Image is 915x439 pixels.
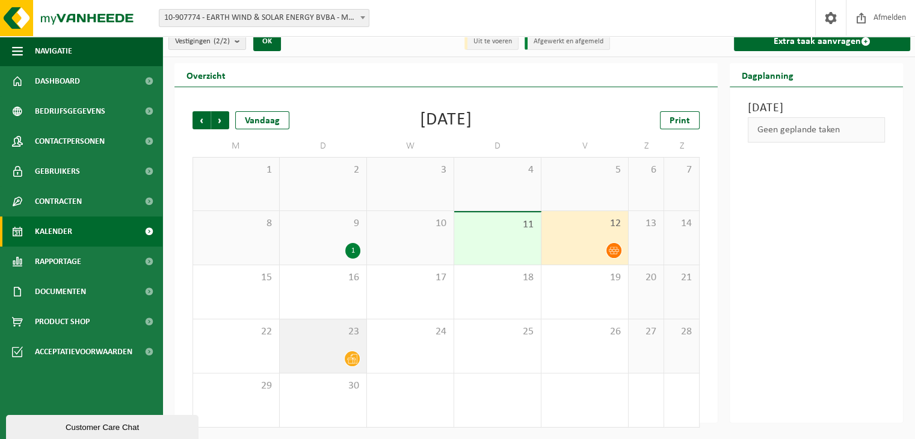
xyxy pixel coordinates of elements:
span: 10-907774 - EARTH WIND & SOLAR ENERGY BVBA - MERCHTEM [159,9,369,27]
span: Vorige [193,111,211,129]
span: Documenten [35,277,86,307]
span: Contactpersonen [35,126,105,156]
span: 27 [635,325,658,339]
iframe: chat widget [6,413,201,439]
span: 9 [286,217,360,230]
span: 28 [670,325,693,339]
span: 11 [460,218,535,232]
span: Rapportage [35,247,81,277]
span: 24 [373,325,448,339]
span: Acceptatievoorwaarden [35,337,132,367]
span: Contracten [35,186,82,216]
span: 18 [460,271,535,284]
span: 25 [460,325,535,339]
span: 19 [547,271,622,284]
a: Print [660,111,700,129]
span: 10 [373,217,448,230]
span: 12 [547,217,622,230]
span: Bedrijfsgegevens [35,96,105,126]
td: Z [664,135,700,157]
span: 14 [670,217,693,230]
td: Z [629,135,664,157]
td: D [454,135,541,157]
div: Geen geplande taken [748,117,885,143]
span: 17 [373,271,448,284]
div: 1 [345,243,360,259]
count: (2/2) [214,37,230,45]
span: 23 [286,325,360,339]
span: 5 [547,164,622,177]
span: 30 [286,379,360,393]
td: V [541,135,629,157]
span: 15 [199,271,273,284]
span: 29 [199,379,273,393]
span: 8 [199,217,273,230]
a: Extra taak aanvragen [734,32,910,51]
h2: Overzicht [174,63,238,87]
span: 16 [286,271,360,284]
button: Vestigingen(2/2) [168,32,246,50]
td: M [193,135,280,157]
div: Vandaag [235,111,289,129]
span: Gebruikers [35,156,80,186]
span: Print [670,116,690,126]
h3: [DATE] [748,99,885,117]
li: Uit te voeren [464,34,519,50]
span: 2 [286,164,360,177]
span: 20 [635,271,658,284]
h2: Dagplanning [730,63,806,87]
td: D [280,135,367,157]
span: 4 [460,164,535,177]
li: Afgewerkt en afgemeld [525,34,610,50]
span: 7 [670,164,693,177]
td: W [367,135,454,157]
span: Navigatie [35,36,72,66]
span: Product Shop [35,307,90,337]
button: OK [253,32,281,51]
span: 10-907774 - EARTH WIND & SOLAR ENERGY BVBA - MERCHTEM [159,10,369,26]
div: [DATE] [420,111,472,129]
span: Dashboard [35,66,80,96]
span: 21 [670,271,693,284]
span: Volgende [211,111,229,129]
span: 6 [635,164,658,177]
span: 3 [373,164,448,177]
span: 1 [199,164,273,177]
span: 22 [199,325,273,339]
span: Vestigingen [175,32,230,51]
span: 13 [635,217,658,230]
span: 26 [547,325,622,339]
span: Kalender [35,216,72,247]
